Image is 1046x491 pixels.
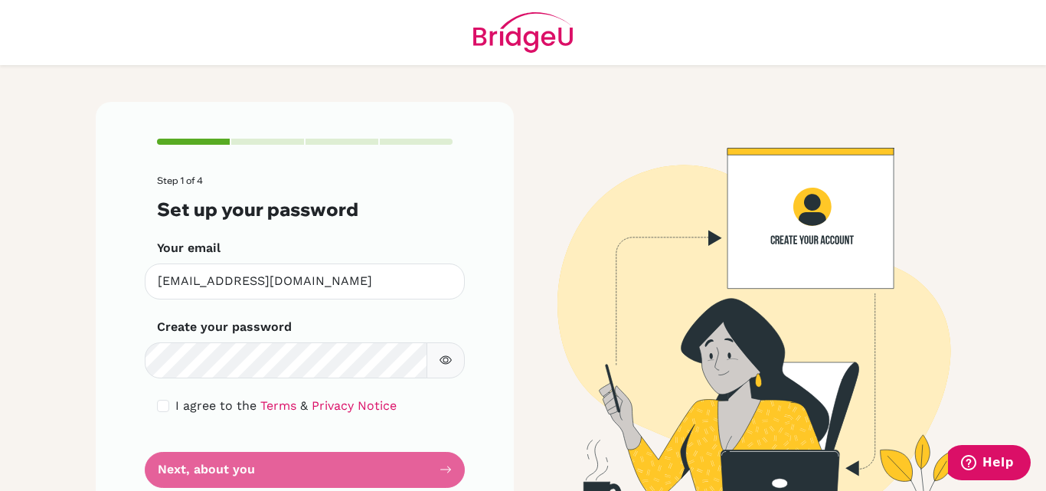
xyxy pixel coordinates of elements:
[157,198,453,221] h3: Set up your password
[157,175,203,186] span: Step 1 of 4
[157,239,221,257] label: Your email
[260,398,296,413] a: Terms
[175,398,257,413] span: I agree to the
[145,264,465,300] input: Insert your email*
[300,398,308,413] span: &
[157,318,292,336] label: Create your password
[948,445,1031,483] iframe: Opens a widget where you can find more information
[312,398,397,413] a: Privacy Notice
